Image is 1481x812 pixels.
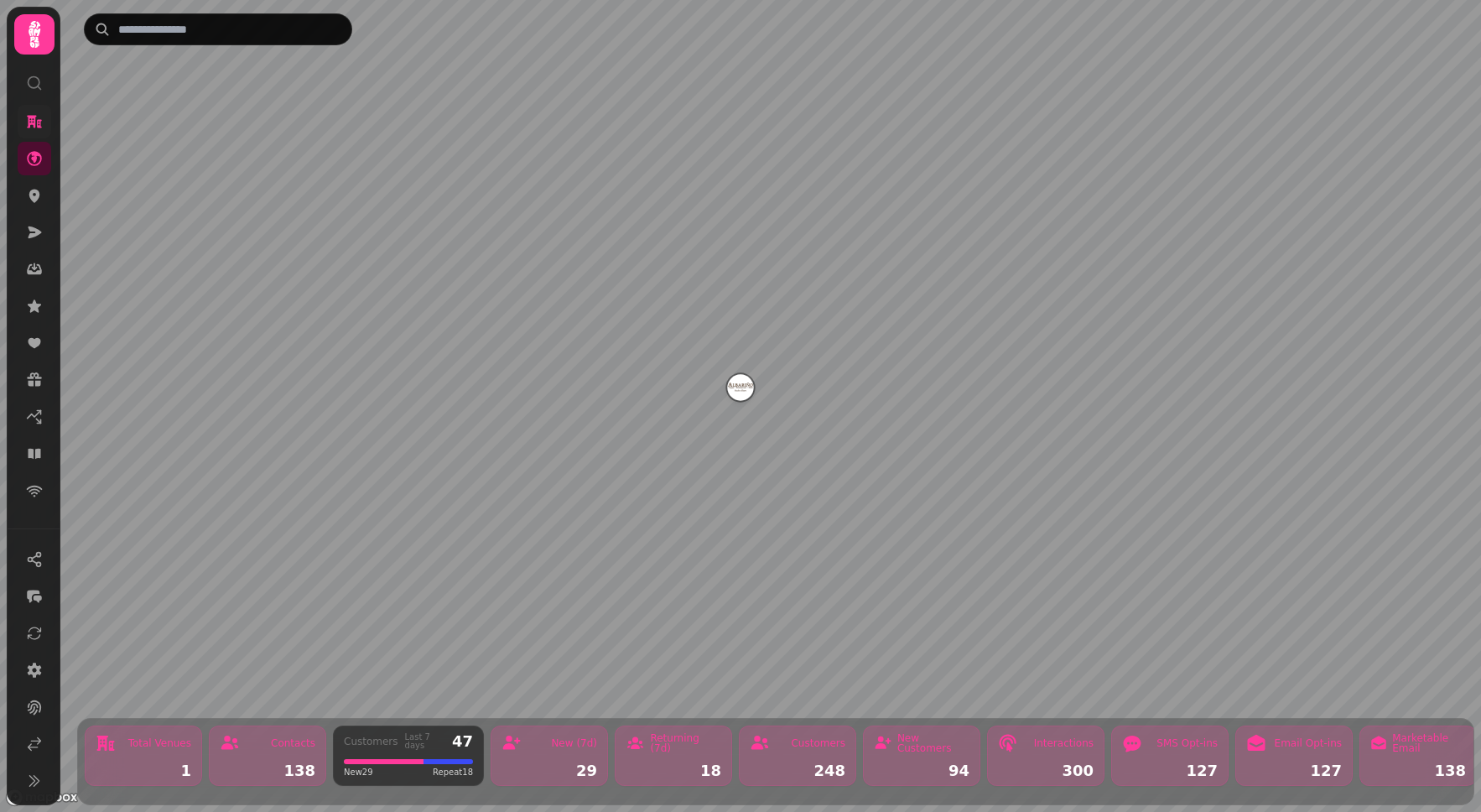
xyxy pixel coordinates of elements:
div: New (7d) [551,738,597,748]
button: Albariño Tapas [727,374,754,401]
div: Email Opt-ins [1275,738,1342,748]
div: New Customers [897,733,969,753]
div: 94 [874,763,969,778]
div: Map marker [727,374,754,406]
div: 248 [750,763,845,778]
div: 18 [626,763,721,778]
div: Total Venues [128,738,191,748]
a: Mapbox logo [5,788,79,807]
span: Repeat 18 [433,766,473,778]
div: Interactions [1034,738,1094,748]
div: 127 [1246,763,1342,778]
div: 47 [452,734,473,749]
div: Customers [344,737,398,747]
div: Contacts [271,738,315,748]
div: Marketable Email [1392,733,1466,753]
div: 127 [1122,763,1218,778]
div: Returning (7d) [650,733,721,753]
div: Last 7 days [405,733,445,750]
div: Customers [791,738,845,748]
div: 138 [1370,763,1466,778]
div: 29 [501,763,597,778]
span: New 29 [344,766,373,778]
div: 138 [220,763,315,778]
div: 300 [998,763,1094,778]
div: SMS Opt-ins [1156,738,1218,748]
div: 1 [96,763,191,778]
